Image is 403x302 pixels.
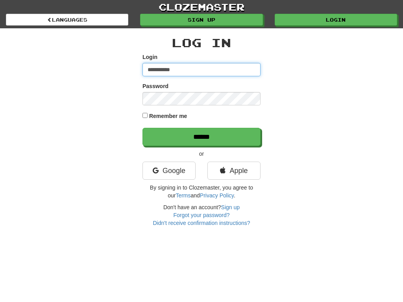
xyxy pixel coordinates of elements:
label: Password [142,82,168,90]
a: Privacy Policy [200,192,234,199]
a: Forgot your password? [173,212,229,218]
a: Google [142,162,196,180]
a: Login [275,14,397,26]
div: Don't have an account? [142,203,261,227]
p: or [142,150,261,158]
a: Terms [176,192,190,199]
a: Didn't receive confirmation instructions? [153,220,250,226]
h2: Log In [142,36,261,49]
label: Login [142,53,157,61]
label: Remember me [149,112,187,120]
a: Apple [207,162,261,180]
a: Sign up [140,14,263,26]
a: Sign up [221,204,240,210]
p: By signing in to Clozemaster, you agree to our and . [142,184,261,199]
a: Languages [6,14,128,26]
